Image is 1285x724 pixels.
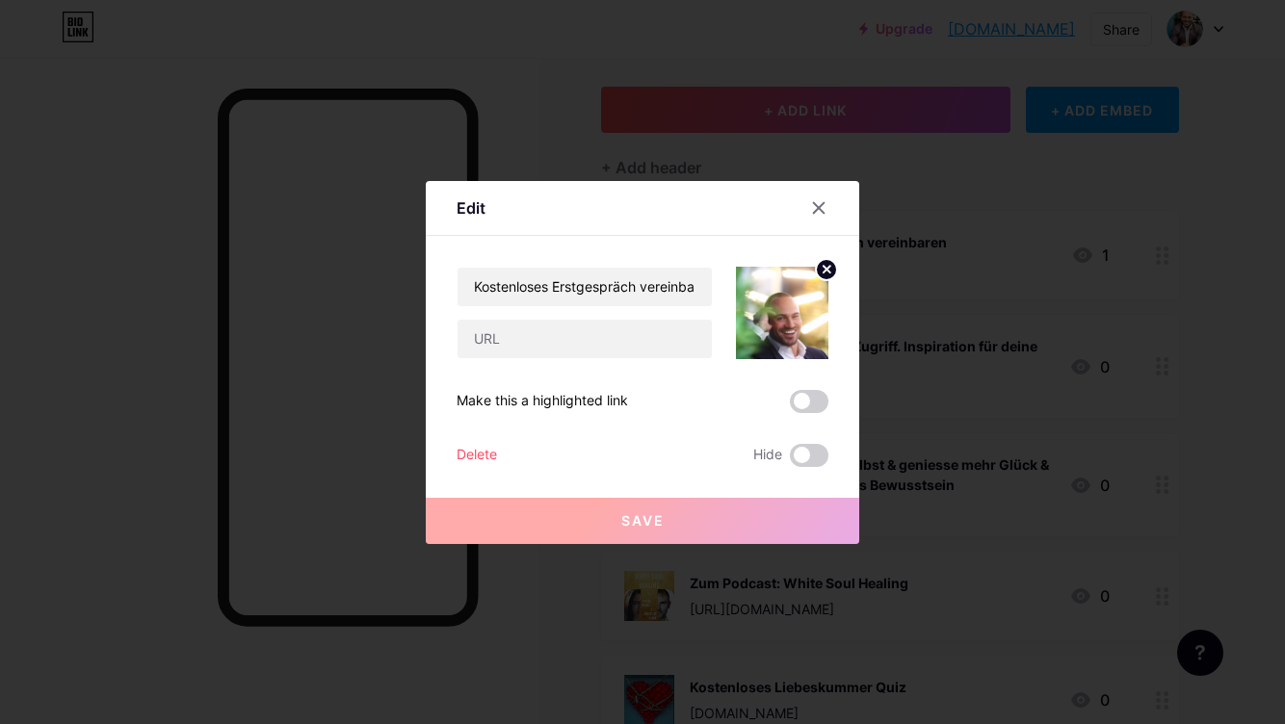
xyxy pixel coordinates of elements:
div: Delete [457,444,497,467]
input: URL [458,320,712,358]
span: Save [621,512,665,529]
div: Edit [457,196,485,220]
button: Save [426,498,859,544]
input: Title [458,268,712,306]
span: Hide [753,444,782,467]
div: Make this a highlighted link [457,390,628,413]
img: link_thumbnail [736,267,828,359]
